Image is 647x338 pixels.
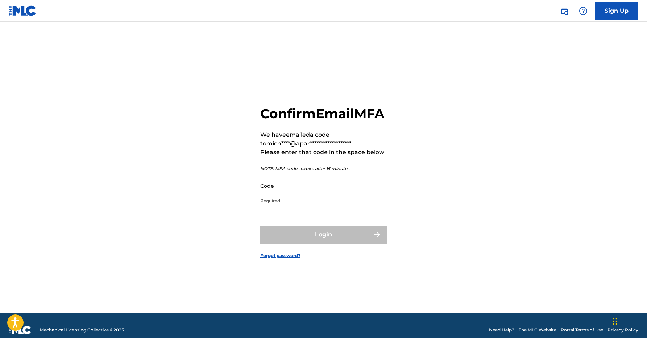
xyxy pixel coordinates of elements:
[9,326,31,334] img: logo
[561,327,603,333] a: Portal Terms of Use
[40,327,124,333] span: Mechanical Licensing Collective © 2025
[613,310,617,332] div: Drag
[489,327,514,333] a: Need Help?
[260,148,387,157] p: Please enter that code in the space below
[560,7,569,15] img: search
[611,303,647,338] iframe: Chat Widget
[9,5,37,16] img: MLC Logo
[579,7,588,15] img: help
[519,327,556,333] a: The MLC Website
[260,165,387,172] p: NOTE: MFA codes expire after 15 minutes
[576,4,590,18] div: Help
[607,327,638,333] a: Privacy Policy
[260,252,300,259] a: Forgot password?
[557,4,572,18] a: Public Search
[260,106,387,122] h2: Confirm Email MFA
[595,2,638,20] a: Sign Up
[260,198,383,204] p: Required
